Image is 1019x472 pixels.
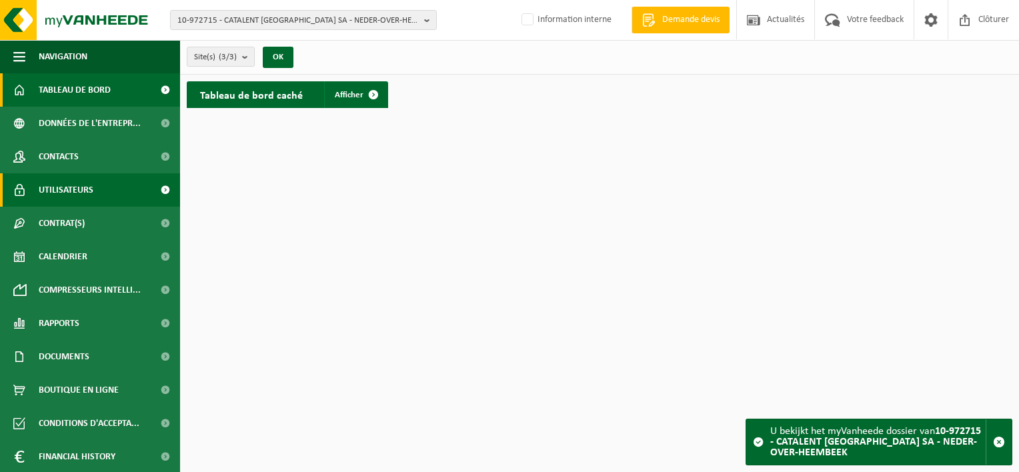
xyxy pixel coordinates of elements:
button: 10-972715 - CATALENT [GEOGRAPHIC_DATA] SA - NEDER-OVER-HEEMBEEK [170,10,437,30]
label: Information interne [519,10,612,30]
h2: Tableau de bord caché [187,81,316,107]
span: Afficher [335,91,363,99]
span: Tableau de bord [39,73,111,107]
div: U bekijkt het myVanheede dossier van [770,419,986,465]
count: (3/3) [219,53,237,61]
a: Demande devis [632,7,730,33]
span: Compresseurs intelli... [39,273,141,307]
span: Documents [39,340,89,373]
span: Contrat(s) [39,207,85,240]
button: OK [263,47,293,68]
span: Utilisateurs [39,173,93,207]
span: 10-972715 - CATALENT [GEOGRAPHIC_DATA] SA - NEDER-OVER-HEEMBEEK [177,11,419,31]
a: Afficher [324,81,387,108]
button: Site(s)(3/3) [187,47,255,67]
span: Site(s) [194,47,237,67]
span: Calendrier [39,240,87,273]
strong: 10-972715 - CATALENT [GEOGRAPHIC_DATA] SA - NEDER-OVER-HEEMBEEK [770,426,981,458]
span: Conditions d'accepta... [39,407,139,440]
span: Demande devis [659,13,723,27]
span: Boutique en ligne [39,373,119,407]
span: Rapports [39,307,79,340]
span: Contacts [39,140,79,173]
span: Navigation [39,40,87,73]
span: Données de l'entrepr... [39,107,141,140]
